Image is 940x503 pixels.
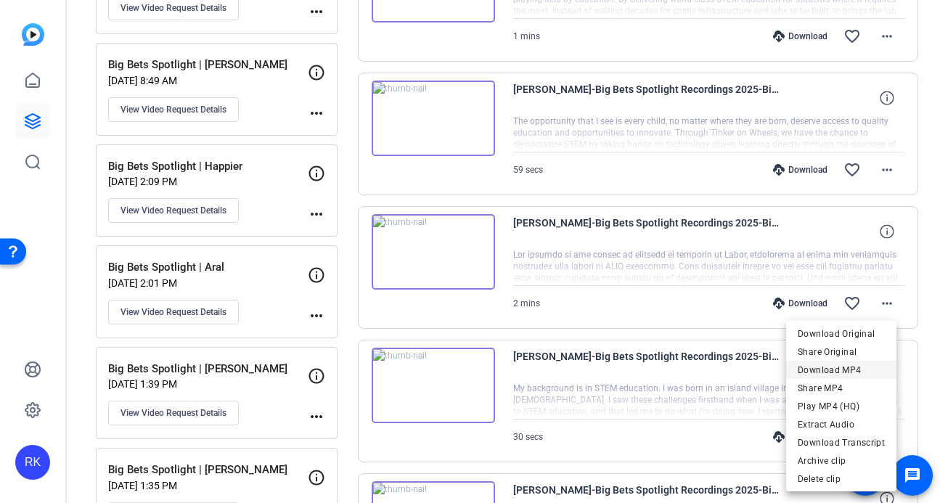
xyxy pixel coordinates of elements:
span: Play MP4 (HQ) [798,398,885,415]
span: Download MP4 [798,361,885,379]
span: Download Transcript [798,434,885,451]
span: Share MP4 [798,380,885,397]
span: Download Original [798,325,885,343]
span: Archive clip [798,452,885,470]
span: Delete clip [798,470,885,488]
span: Extract Audio [798,416,885,433]
span: Share Original [798,343,885,361]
